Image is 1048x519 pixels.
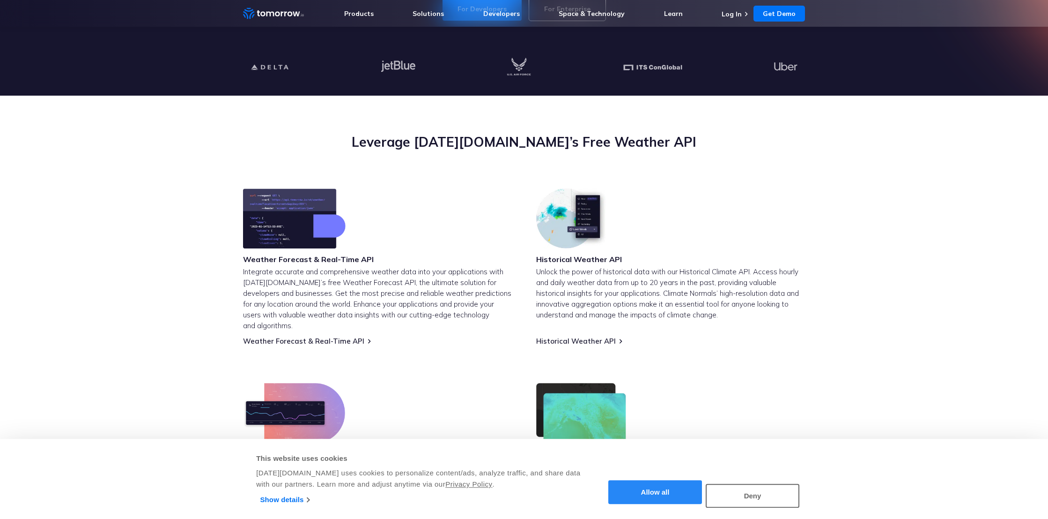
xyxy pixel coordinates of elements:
[256,453,582,464] div: This website uses cookies
[536,254,622,264] h3: Historical Weather API
[706,484,799,508] button: Deny
[483,9,520,18] a: Developers
[260,493,310,507] a: Show details
[536,337,616,346] a: Historical Weather API
[243,133,805,151] h2: Leverage [DATE][DOMAIN_NAME]’s Free Weather API
[753,6,805,22] a: Get Demo
[722,10,742,18] a: Log In
[344,9,374,18] a: Products
[413,9,444,18] a: Solutions
[664,9,683,18] a: Learn
[536,266,805,320] p: Unlock the power of historical data with our Historical Climate API. Access hourly and daily weat...
[608,481,702,504] button: Allow all
[243,254,374,264] h3: Weather Forecast & Real-Time API
[243,337,364,346] a: Weather Forecast & Real-Time API
[243,266,512,331] p: Integrate accurate and comprehensive weather data into your applications with [DATE][DOMAIN_NAME]...
[243,7,304,21] a: Home link
[256,467,582,490] div: [DATE][DOMAIN_NAME] uses cookies to personalize content/ads, analyze traffic, and share data with...
[559,9,625,18] a: Space & Technology
[445,480,492,488] a: Privacy Policy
